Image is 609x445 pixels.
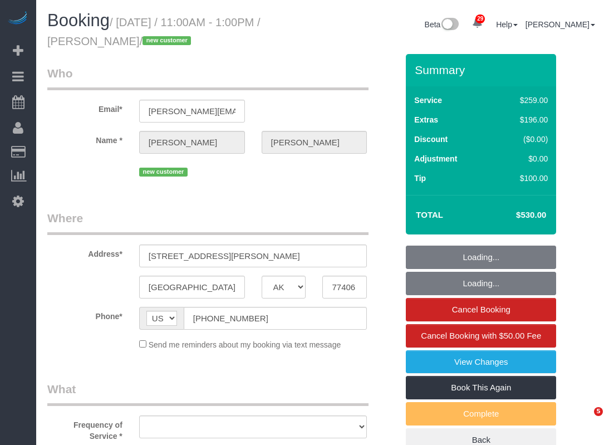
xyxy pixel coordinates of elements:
[414,173,426,184] label: Tip
[39,100,131,115] label: Email*
[406,324,556,348] a: Cancel Booking with $50.00 Fee
[139,168,188,177] span: new customer
[594,407,603,416] span: 5
[39,307,131,322] label: Phone*
[47,16,261,47] small: / [DATE] / 11:00AM - 1:00PM / [PERSON_NAME]
[149,340,341,349] span: Send me reminders about my booking via text message
[139,131,245,154] input: First Name*
[525,20,595,29] a: [PERSON_NAME]
[39,131,131,146] label: Name *
[39,244,131,260] label: Address*
[483,211,546,220] h4: $530.00
[416,210,443,219] strong: Total
[184,307,367,330] input: Phone*
[143,36,191,45] span: new customer
[7,11,29,27] img: Automaid Logo
[414,153,457,164] label: Adjustment
[497,95,548,106] div: $259.00
[497,134,548,145] div: ($0.00)
[406,298,556,321] a: Cancel Booking
[140,35,195,47] span: /
[406,376,556,399] a: Book This Again
[139,100,245,123] input: Email*
[47,11,110,30] span: Booking
[497,173,548,184] div: $100.00
[571,407,598,434] iframe: Intercom live chat
[421,331,541,340] span: Cancel Booking with $50.00 Fee
[466,11,488,36] a: 29
[475,14,485,23] span: 29
[262,131,367,154] input: Last Name*
[47,381,369,406] legend: What
[425,20,459,29] a: Beta
[414,114,438,125] label: Extras
[415,63,551,76] h3: Summary
[47,210,369,235] legend: Where
[496,20,518,29] a: Help
[39,415,131,442] label: Frequency of Service *
[406,350,556,374] a: View Changes
[414,134,448,145] label: Discount
[497,114,548,125] div: $196.00
[440,18,459,32] img: New interface
[322,276,367,299] input: Zip Code*
[414,95,442,106] label: Service
[497,153,548,164] div: $0.00
[47,65,369,90] legend: Who
[139,276,245,299] input: City*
